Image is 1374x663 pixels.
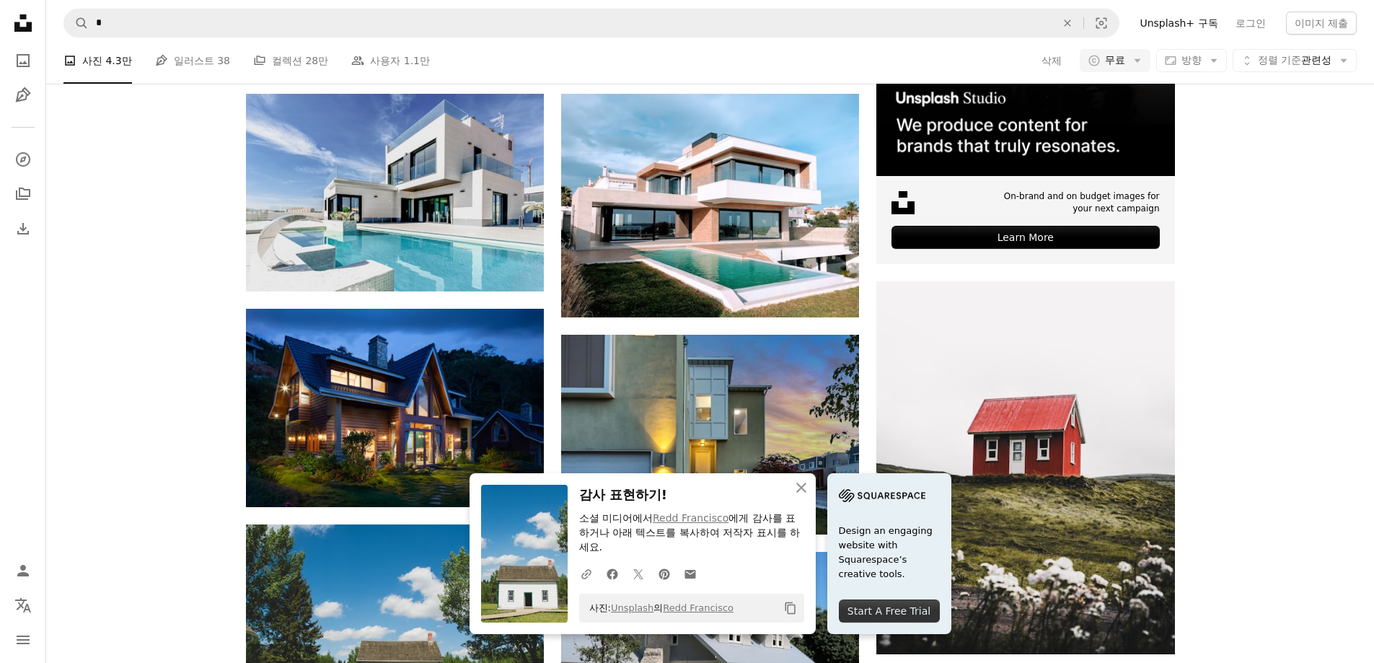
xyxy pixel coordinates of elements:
[891,191,915,214] img: file-1631678316303-ed18b8b5cb9cimage
[839,485,925,506] img: file-1705255347840-230a6ab5bca9image
[253,38,328,84] a: 컬렉션 28만
[9,145,38,174] a: 탐색
[1258,53,1331,68] span: 관련성
[246,309,544,507] img: 갈색과 검은 색 목조 주택
[1181,54,1202,66] span: 방향
[677,559,703,588] a: 이메일로 공유에 공유
[63,9,1119,38] form: 사이트 전체에서 이미지 찾기
[611,602,653,613] a: Unsplash
[9,214,38,243] a: 다운로드 내역
[839,524,940,581] span: Design an engaging website with Squarespace’s creative tools.
[561,94,859,317] img: 낮에는 푸른 하늘 아래 흰색과 갈색 콘크리트 건물
[582,597,734,620] span: 사진: 의
[891,226,1159,249] div: Learn More
[561,644,859,657] a: 낮에는 푸른 잔디밭 근처의 갈색과 흰색 콘크리트 집
[9,591,38,620] button: 언어
[217,53,230,69] span: 38
[561,199,859,212] a: 낮에는 푸른 하늘 아래 흰색과 갈색 콘크리트 건물
[1084,9,1119,37] button: 시각적 검색
[246,94,544,291] img: 낮 동안 푸른 하늘 아래 흰색 콘크리트 건물
[1286,12,1357,35] button: 이미지 제출
[561,335,859,534] img: 실외 램프가 켜졌습니다.
[839,600,940,623] div: Start A Free Trial
[1233,49,1357,72] button: 정렬 기준관련성
[64,9,89,37] button: Unsplash 검색
[9,556,38,585] a: 로그인 / 가입
[995,190,1159,215] span: On-brand and on budget images for your next campaign
[246,185,544,198] a: 낮 동안 푸른 하늘 아래 흰색 콘크리트 건물
[1105,53,1125,68] span: 무료
[1156,49,1227,72] button: 방향
[579,511,804,555] p: 소셜 미디어에서 에게 감사를 표하거나 아래 텍스트를 복사하여 저작자 표시를 하세요.
[1131,12,1226,35] a: Unsplash+ 구독
[663,602,734,613] a: Redd Francisco
[778,596,803,620] button: 클립보드에 복사하기
[246,401,544,414] a: 갈색과 검은 색 목조 주택
[876,461,1174,474] a: 붉은 집과 흰 집이 푸른 잔디밭을 둘러싸고 있습니다.
[1041,49,1062,72] button: 삭제
[9,46,38,75] a: 사진
[404,53,430,69] span: 1.1만
[1227,12,1274,35] a: 로그인
[579,485,804,506] h3: 감사 표현하기!
[876,281,1174,654] img: 붉은 집과 흰 집이 푸른 잔디밭을 둘러싸고 있습니다.
[1080,49,1150,72] button: 무료
[599,559,625,588] a: Facebook에 공유
[1052,9,1083,37] button: 삭제
[561,428,859,441] a: 실외 램프가 켜졌습니다.
[9,625,38,654] button: 메뉴
[653,512,728,524] a: Redd Francisco
[246,618,544,631] a: 나무 사이의 흰색 목조 주택
[9,9,38,40] a: 홈 — Unsplash
[9,81,38,110] a: 일러스트
[651,559,677,588] a: Pinterest에 공유
[827,473,951,634] a: Design an engaging website with Squarespace’s creative tools.Start A Free Trial
[305,53,328,69] span: 28만
[155,38,230,84] a: 일러스트 38
[625,559,651,588] a: Twitter에 공유
[1258,54,1301,66] span: 정렬 기준
[351,38,430,84] a: 사용자 1.1만
[9,180,38,208] a: 컬렉션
